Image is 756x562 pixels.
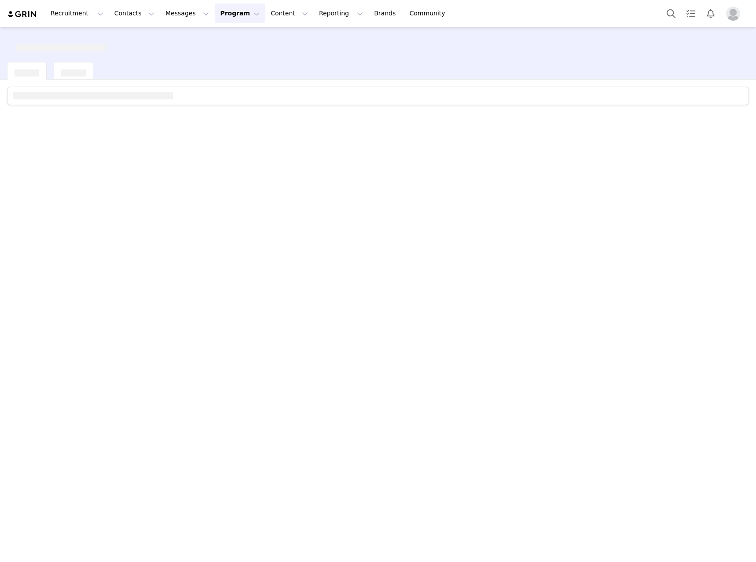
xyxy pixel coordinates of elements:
[661,4,681,23] button: Search
[726,7,740,21] img: placeholder-profile.jpg
[61,62,86,77] div: [object Object]
[265,4,313,23] button: Content
[45,4,109,23] button: Recruitment
[215,4,265,23] button: Program
[681,4,701,23] a: Tasks
[701,4,720,23] button: Notifications
[160,4,214,23] button: Messages
[15,62,39,77] div: [object Object]
[109,4,160,23] button: Contacts
[7,10,38,18] img: grin logo
[721,7,749,21] button: Profile
[369,4,404,23] a: Brands
[16,37,107,51] div: [object Object]
[404,4,455,23] a: Community
[314,4,368,23] button: Reporting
